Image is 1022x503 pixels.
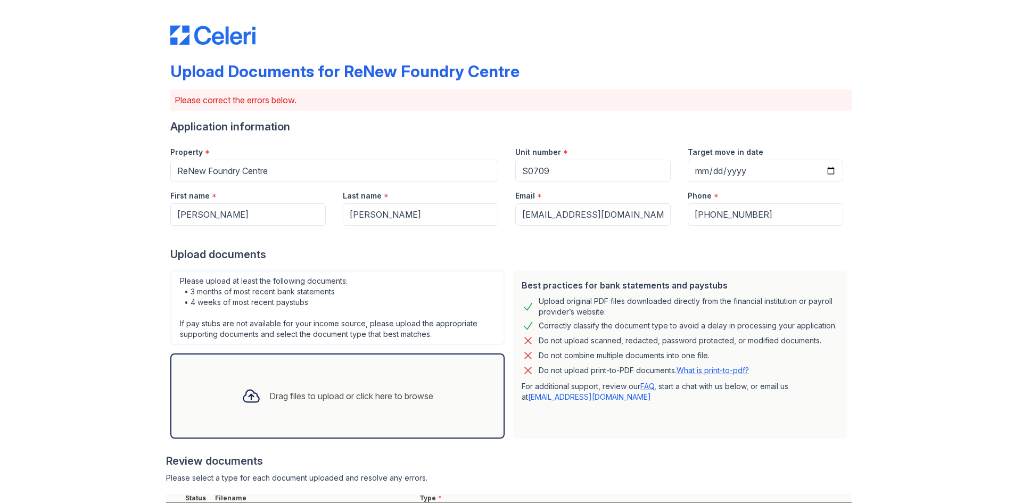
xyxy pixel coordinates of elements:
div: Drag files to upload or click here to browse [269,390,433,402]
label: Property [170,147,203,158]
img: CE_Logo_Blue-a8612792a0a2168367f1c8372b55b34899dd931a85d93a1a3d3e32e68fde9ad4.png [170,26,256,45]
div: Filename [213,494,417,502]
div: Upload Documents for ReNew Foundry Centre [170,62,520,81]
div: Please select a type for each document uploaded and resolve any errors. [166,473,852,483]
p: Do not upload print-to-PDF documents. [539,365,749,376]
p: For additional support, review our , start a chat with us below, or email us at [522,381,839,402]
div: Do not upload scanned, redacted, password protected, or modified documents. [539,334,821,347]
label: Unit number [515,147,561,158]
p: Please correct the errors below. [175,94,847,106]
label: Last name [343,191,382,201]
div: Do not combine multiple documents into one file. [539,349,710,362]
a: [EMAIL_ADDRESS][DOMAIN_NAME] [528,392,651,401]
a: FAQ [640,382,654,391]
a: What is print-to-pdf? [677,366,749,375]
div: Upload original PDF files downloaded directly from the financial institution or payroll provider’... [539,296,839,317]
div: Review documents [166,453,852,468]
label: Phone [688,191,712,201]
label: Email [515,191,535,201]
div: Status [183,494,213,502]
div: Type [417,494,852,502]
div: Upload documents [170,247,852,262]
div: Please upload at least the following documents: • 3 months of most recent bank statements • 4 wee... [170,270,505,345]
label: Target move in date [688,147,763,158]
div: Best practices for bank statements and paystubs [522,279,839,292]
div: Application information [170,119,852,134]
div: Correctly classify the document type to avoid a delay in processing your application. [539,319,837,332]
label: First name [170,191,210,201]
